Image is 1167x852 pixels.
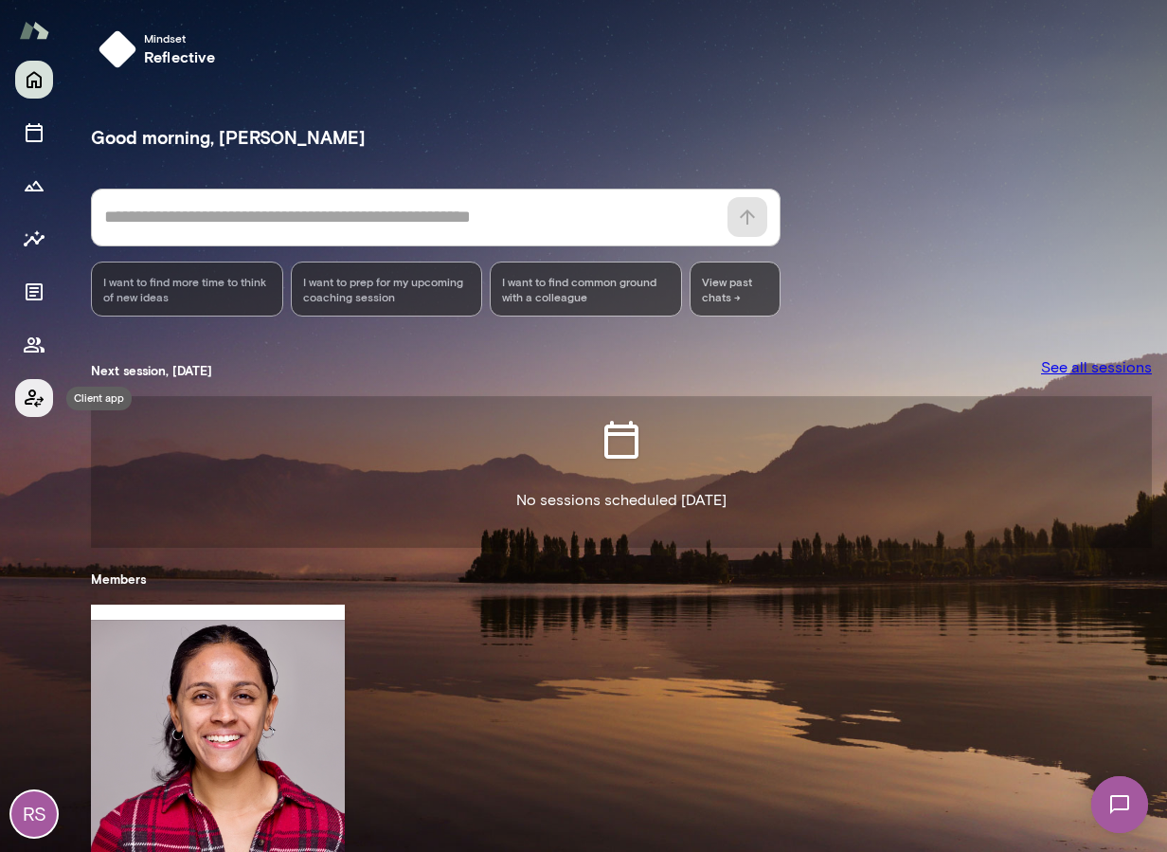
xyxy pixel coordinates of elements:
span: I want to find more time to think of new ideas [103,274,271,304]
img: mindset [99,30,136,68]
button: Insights [15,220,53,258]
button: Growth Plan [15,167,53,205]
h5: Next session, [DATE] [91,362,212,381]
div: I want to prep for my upcoming coaching session [291,262,483,317]
div: I want to find common ground with a colleague [490,262,682,317]
span: View past chats -> [690,262,781,317]
p: No sessions scheduled [DATE] [516,489,727,512]
span: Mindset [144,30,216,45]
h5: Members [91,571,1152,589]
div: RS [11,791,57,837]
a: See all sessions [1041,356,1152,379]
img: Mento [19,12,49,48]
span: I want to find common ground with a colleague [502,274,670,304]
button: Sessions [15,114,53,152]
button: Home [15,61,53,99]
h3: Good morning, [PERSON_NAME] [91,124,1152,151]
button: Documents [15,273,53,311]
span: I want to prep for my upcoming coaching session [303,274,471,304]
button: Client app [15,379,53,417]
div: I want to find more time to think of new ideas [91,262,283,317]
div: Client app [66,387,132,410]
h6: reflective [144,45,216,68]
button: Members [15,326,53,364]
button: Mindsetreflective [91,23,231,76]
